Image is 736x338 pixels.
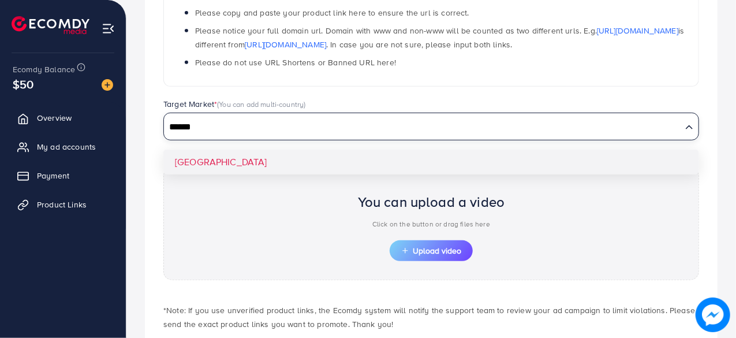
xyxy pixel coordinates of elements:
img: menu [102,22,115,35]
img: logo [12,16,89,34]
a: Overview [9,106,117,129]
span: My ad accounts [37,141,96,153]
a: [URL][DOMAIN_NAME] [245,39,326,50]
div: Search for option [163,113,699,140]
span: Please notice your full domain url. Domain with www and non-www will be counted as two different ... [195,25,684,50]
input: Search for option [165,118,681,136]
span: Payment [37,170,69,181]
p: Click on the button or drag files here [358,217,505,231]
span: Please do not use URL Shortens or Banned URL here! [195,57,396,68]
span: Ecomdy Balance [13,64,75,75]
a: [URL][DOMAIN_NAME] [597,25,678,36]
p: *Note: If you use unverified product links, the Ecomdy system will notify the support team to rev... [163,303,699,331]
span: (You can add multi-country) [217,99,305,109]
span: Please copy and paste your product link here to ensure the url is correct. [195,7,469,18]
li: [GEOGRAPHIC_DATA] [163,150,699,174]
span: Product Links [37,199,87,210]
a: Product Links [9,193,117,216]
a: Payment [9,164,117,187]
a: My ad accounts [9,135,117,158]
label: Target Market [163,98,306,110]
span: Overview [37,112,72,124]
img: image [696,298,730,332]
img: image [102,79,113,91]
span: $50 [13,76,33,92]
span: Upload video [401,247,461,255]
h2: You can upload a video [358,194,505,210]
button: Upload video [390,240,473,261]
